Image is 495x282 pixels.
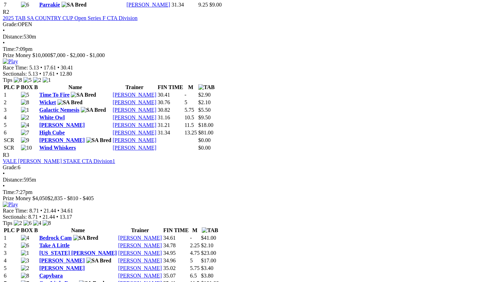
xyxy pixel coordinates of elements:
span: Race Time: [3,208,28,214]
img: 5 [21,92,29,98]
a: Galactic Nemesis [39,107,79,113]
img: 5 [23,77,32,83]
text: - [190,235,192,241]
span: $0.00 [198,137,211,143]
img: SA Bred [57,99,82,106]
span: $9.50 [198,115,211,120]
img: 8 [43,220,51,226]
img: 2 [14,220,22,226]
div: 595m [3,177,492,183]
td: SCR [3,137,20,144]
span: 13.17 [59,214,72,220]
span: • [3,40,5,46]
a: [PERSON_NAME] [118,242,162,248]
a: [PERSON_NAME] [126,2,170,8]
img: SA Bred [81,107,106,113]
td: 31.34 [171,1,197,8]
th: Trainer [118,227,162,234]
span: BOX [21,227,33,233]
span: $9.00 [209,2,222,8]
span: Sectionals: [3,71,27,77]
span: $2.10 [201,242,213,248]
td: 5 [3,122,20,129]
text: 10.5 [185,115,194,120]
span: Time: [3,189,16,195]
span: Distance: [3,177,23,183]
span: • [3,171,5,176]
span: Tips [3,220,12,226]
span: $2.10 [198,99,211,105]
img: 4 [21,235,29,241]
a: Wicket [39,99,56,105]
a: [PERSON_NAME] [113,130,156,135]
a: [PERSON_NAME] [113,92,156,98]
span: $0.00 [198,145,211,151]
span: R3 [3,152,9,158]
td: 1 [3,91,20,98]
img: 2 [21,265,29,271]
div: 7:27pm [3,189,492,195]
span: Distance: [3,34,23,40]
th: FIN TIME [157,84,184,91]
span: • [56,214,58,220]
img: TAB [198,84,215,90]
text: 4.75 [190,250,200,256]
th: Name [39,84,112,91]
img: 7 [21,130,29,136]
span: Sectionals: [3,214,27,220]
img: SA Bred [62,2,87,8]
span: 5.13 [28,71,38,77]
td: 34.78 [163,242,189,249]
img: SA Bred [71,92,96,98]
span: Grade: [3,164,18,170]
img: Play [3,58,18,65]
span: 8.71 [29,208,39,214]
span: R2 [3,9,9,15]
span: • [57,208,59,214]
text: 2.25 [190,242,200,248]
span: PLC [4,84,15,90]
span: 8.71 [28,214,38,220]
span: $18.00 [198,122,213,128]
img: SA Bred [86,137,111,143]
text: 5.75 [185,107,194,113]
text: 13.25 [185,130,197,135]
span: P [16,227,20,233]
img: 6 [21,2,29,8]
a: [PERSON_NAME] [39,137,85,143]
a: 2025 TAB SA COUNTRY CUP Open Series F CTA Division [3,15,137,21]
span: $5.50 [198,107,211,113]
span: $2.90 [198,92,211,98]
a: [PERSON_NAME] [118,265,162,271]
span: 21.44 [43,214,55,220]
img: TAB [202,227,218,234]
a: [PERSON_NAME] [39,258,85,263]
span: B [34,227,38,233]
text: 5.75 [190,265,200,271]
img: 2 [33,77,41,83]
td: 3 [3,107,20,113]
img: 1 [43,77,51,83]
td: 30.76 [157,99,184,106]
span: 17.61 [43,71,55,77]
td: 6 [3,272,20,279]
span: $3.80 [201,273,213,279]
img: 1 [21,107,29,113]
td: 34.95 [163,250,189,257]
td: 30.82 [157,107,184,113]
a: VALE [PERSON_NAME] STAKE CTA Division1 [3,158,115,164]
img: 3 [21,258,29,264]
a: [PERSON_NAME] [118,273,162,279]
a: [PERSON_NAME] [39,265,85,271]
td: 34.61 [163,235,189,241]
span: $81.00 [198,130,213,135]
span: • [56,71,58,77]
span: Race Time: [3,65,28,70]
td: SCR [3,144,20,151]
span: $41.00 [201,235,216,241]
span: • [40,65,42,70]
text: 6.5 [190,273,197,279]
a: Capybara [39,273,63,279]
span: • [57,65,59,70]
a: White Owl [39,115,65,120]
